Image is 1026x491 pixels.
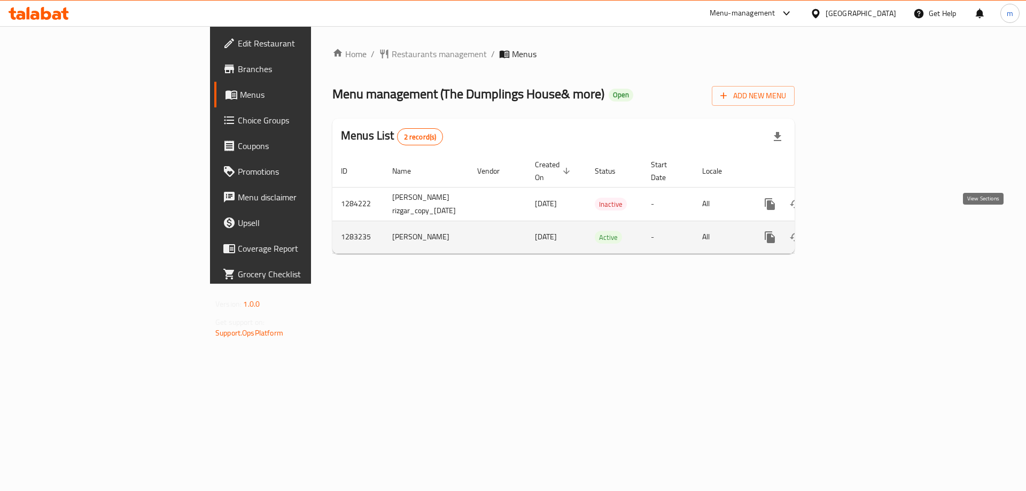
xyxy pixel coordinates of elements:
[535,158,573,184] span: Created On
[238,139,373,152] span: Coupons
[384,221,469,253] td: [PERSON_NAME]
[757,191,783,217] button: more
[783,224,809,250] button: Change Status
[214,159,382,184] a: Promotions
[214,184,382,210] a: Menu disclaimer
[749,155,868,188] th: Actions
[720,89,786,103] span: Add New Menu
[215,297,242,311] span: Version:
[398,132,443,142] span: 2 record(s)
[491,48,495,60] li: /
[642,187,694,221] td: -
[341,165,361,177] span: ID
[384,187,469,221] td: [PERSON_NAME] rizgar_copy_[DATE]
[214,210,382,236] a: Upsell
[243,297,260,311] span: 1.0.0
[535,197,557,211] span: [DATE]
[477,165,514,177] span: Vendor
[826,7,896,19] div: [GEOGRAPHIC_DATA]
[642,221,694,253] td: -
[214,56,382,82] a: Branches
[702,165,736,177] span: Locale
[595,231,622,244] span: Active
[238,63,373,75] span: Branches
[512,48,537,60] span: Menus
[392,48,487,60] span: Restaurants management
[694,187,749,221] td: All
[595,198,627,211] span: Inactive
[694,221,749,253] td: All
[238,165,373,178] span: Promotions
[238,268,373,280] span: Grocery Checklist
[214,236,382,261] a: Coverage Report
[214,107,382,133] a: Choice Groups
[214,261,382,287] a: Grocery Checklist
[240,88,373,101] span: Menus
[215,326,283,340] a: Support.OpsPlatform
[214,30,382,56] a: Edit Restaurant
[392,165,425,177] span: Name
[1007,7,1013,19] span: m
[214,82,382,107] a: Menus
[595,165,629,177] span: Status
[609,89,633,102] div: Open
[214,133,382,159] a: Coupons
[332,82,604,106] span: Menu management ( The Dumplings House& more )
[238,242,373,255] span: Coverage Report
[397,128,444,145] div: Total records count
[710,7,775,20] div: Menu-management
[379,48,487,60] a: Restaurants management
[341,128,443,145] h2: Menus List
[238,191,373,204] span: Menu disclaimer
[215,315,265,329] span: Get support on:
[757,224,783,250] button: more
[765,124,790,150] div: Export file
[332,48,795,60] nav: breadcrumb
[238,114,373,127] span: Choice Groups
[535,230,557,244] span: [DATE]
[651,158,681,184] span: Start Date
[238,37,373,50] span: Edit Restaurant
[238,216,373,229] span: Upsell
[609,90,633,99] span: Open
[332,155,868,254] table: enhanced table
[712,86,795,106] button: Add New Menu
